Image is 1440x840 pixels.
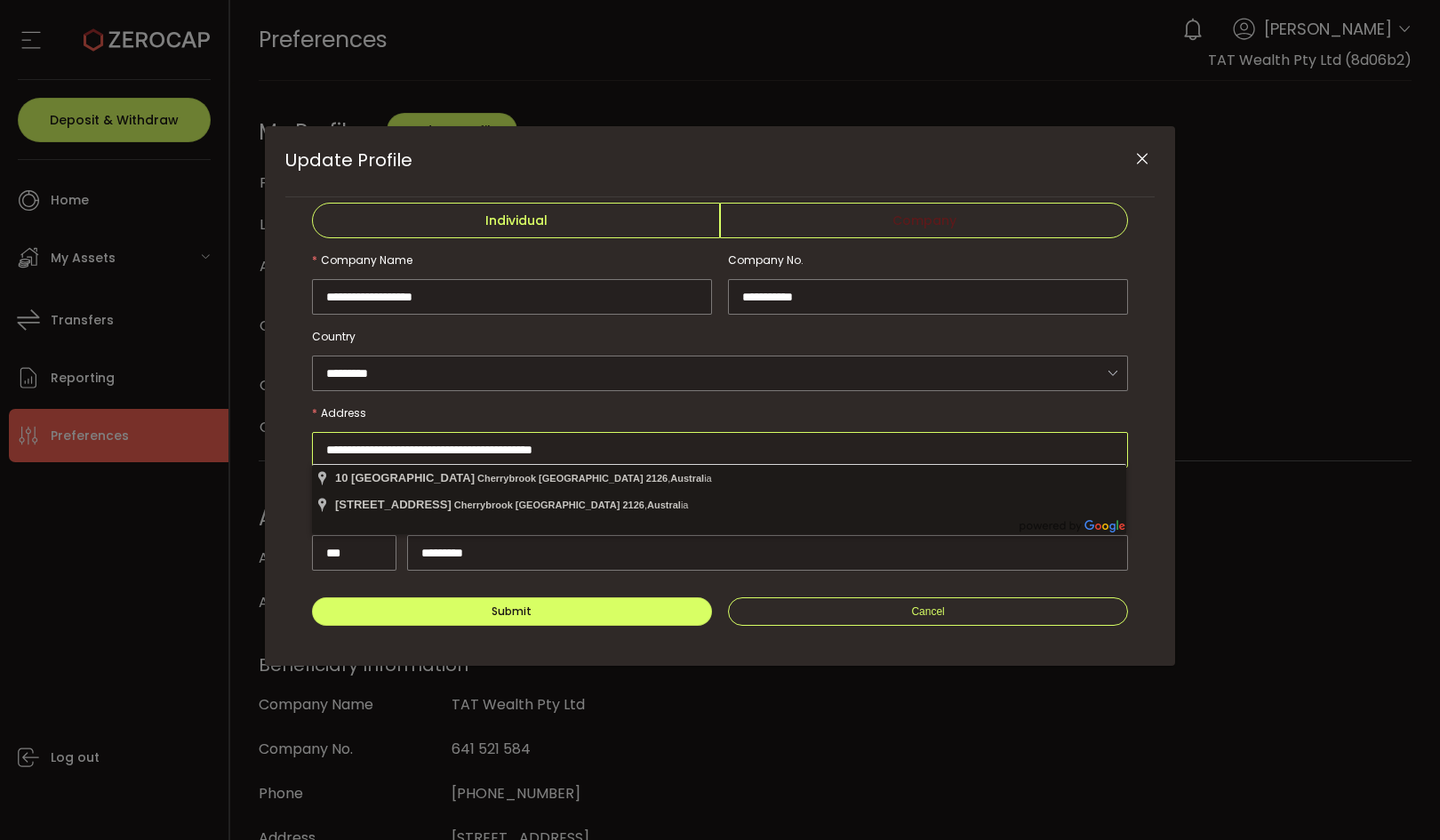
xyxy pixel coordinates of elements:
[492,604,532,619] span: Submit
[539,473,644,484] span: [GEOGRAPHIC_DATA]
[265,126,1175,666] div: Update Profile
[622,500,644,510] span: 2126
[1351,755,1440,840] iframe: Chat Widget
[335,498,452,511] span: [STREET_ADDRESS]
[335,471,348,484] span: 10
[728,597,1128,626] button: Cancel
[312,597,712,626] button: Submit
[1126,144,1157,175] button: Close
[454,500,513,510] span: Cherrybrook
[477,473,536,484] span: Cherrybrook
[312,203,720,238] span: Individual
[351,471,475,484] span: [GEOGRAPHIC_DATA]
[477,473,712,484] span: , ia
[911,605,944,618] span: Cancel
[647,500,681,510] span: Austral
[646,473,668,484] span: 2126
[670,473,704,484] span: Austral
[720,203,1128,238] span: Company
[516,500,620,510] span: [GEOGRAPHIC_DATA]
[285,148,412,172] span: Update Profile
[454,500,689,510] span: , ia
